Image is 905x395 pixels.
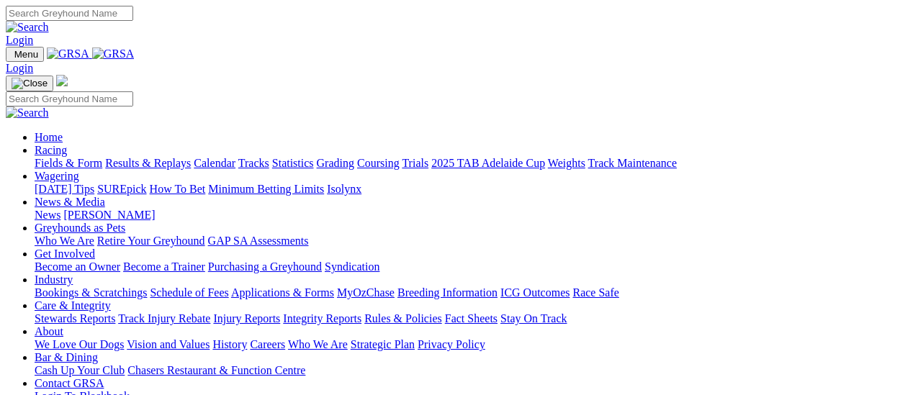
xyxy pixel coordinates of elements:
[56,75,68,86] img: logo-grsa-white.png
[588,157,677,169] a: Track Maintenance
[35,260,120,273] a: Become an Owner
[97,183,146,195] a: SUREpick
[35,170,79,182] a: Wagering
[35,183,94,195] a: [DATE] Tips
[35,338,124,350] a: We Love Our Dogs
[35,312,899,325] div: Care & Integrity
[35,338,899,351] div: About
[213,312,280,324] a: Injury Reports
[97,235,205,247] a: Retire Your Greyhound
[6,47,44,62] button: Toggle navigation
[500,312,567,324] a: Stay On Track
[35,286,147,299] a: Bookings & Scratchings
[35,183,899,196] div: Wagering
[35,222,125,234] a: Greyhounds as Pets
[92,47,135,60] img: GRSA
[127,338,210,350] a: Vision and Values
[548,157,585,169] a: Weights
[105,157,191,169] a: Results & Replays
[231,286,334,299] a: Applications & Forms
[35,248,95,260] a: Get Involved
[35,312,115,324] a: Stewards Reports
[35,157,899,170] div: Racing
[35,364,125,376] a: Cash Up Your Club
[150,183,206,195] a: How To Bet
[35,351,98,363] a: Bar & Dining
[35,209,899,222] div: News & Media
[35,209,60,221] a: News
[35,286,899,299] div: Industry
[272,157,314,169] a: Statistics
[6,21,49,34] img: Search
[431,157,545,169] a: 2025 TAB Adelaide Cup
[118,312,210,324] a: Track Injury Rebate
[47,47,89,60] img: GRSA
[212,338,247,350] a: History
[238,157,269,169] a: Tracks
[35,377,104,389] a: Contact GRSA
[35,235,94,247] a: Who We Are
[35,157,102,169] a: Fields & Form
[6,34,33,46] a: Login
[351,338,415,350] a: Strategic Plan
[6,91,133,106] input: Search
[150,286,228,299] a: Schedule of Fees
[35,260,899,273] div: Get Involved
[12,78,48,89] img: Close
[6,6,133,21] input: Search
[208,260,322,273] a: Purchasing a Greyhound
[14,49,38,60] span: Menu
[208,183,324,195] a: Minimum Betting Limits
[317,157,354,169] a: Grading
[445,312,497,324] a: Fact Sheets
[397,286,497,299] a: Breeding Information
[6,76,53,91] button: Toggle navigation
[283,312,361,324] a: Integrity Reports
[402,157,428,169] a: Trials
[35,144,67,156] a: Racing
[35,196,105,208] a: News & Media
[337,286,395,299] a: MyOzChase
[418,338,485,350] a: Privacy Policy
[572,286,618,299] a: Race Safe
[6,106,49,119] img: Search
[250,338,285,350] a: Careers
[63,209,155,221] a: [PERSON_NAME]
[6,62,33,74] a: Login
[327,183,361,195] a: Isolynx
[35,364,899,377] div: Bar & Dining
[194,157,235,169] a: Calendar
[123,260,205,273] a: Become a Trainer
[35,325,63,337] a: About
[35,235,899,248] div: Greyhounds as Pets
[208,235,309,247] a: GAP SA Assessments
[288,338,348,350] a: Who We Are
[325,260,379,273] a: Syndication
[357,157,400,169] a: Coursing
[35,299,111,312] a: Care & Integrity
[35,273,73,286] a: Industry
[500,286,569,299] a: ICG Outcomes
[364,312,442,324] a: Rules & Policies
[35,131,63,143] a: Home
[127,364,305,376] a: Chasers Restaurant & Function Centre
